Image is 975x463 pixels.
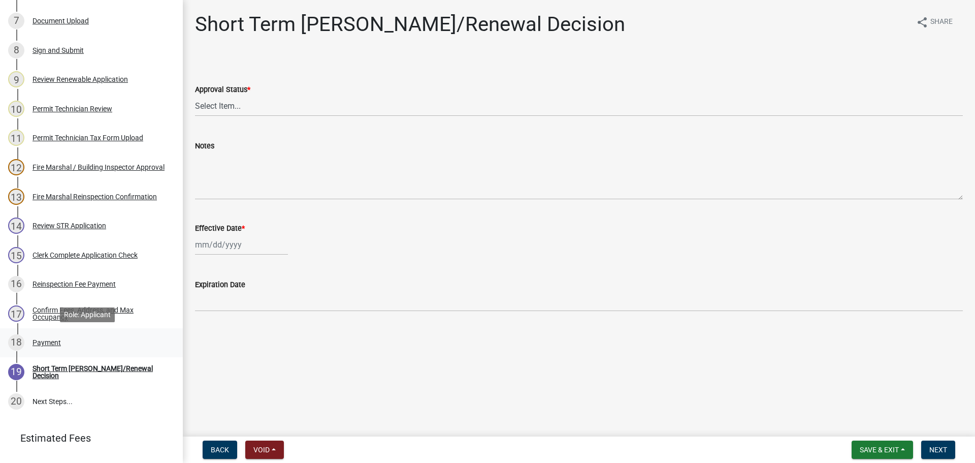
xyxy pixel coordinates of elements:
[195,86,250,94] label: Approval Status
[908,12,961,32] button: shareShare
[32,17,89,24] div: Document Upload
[195,12,625,37] h1: Short Term [PERSON_NAME]/Renewal Decision
[916,16,928,28] i: share
[32,222,106,229] div: Review STR Application
[8,159,24,175] div: 12
[211,446,229,454] span: Back
[8,189,24,205] div: 13
[8,393,24,410] div: 20
[8,247,24,263] div: 15
[8,334,24,351] div: 18
[8,428,167,448] a: Estimated Fees
[32,339,61,346] div: Payment
[32,105,112,112] div: Permit Technician Review
[8,42,24,58] div: 8
[195,143,214,150] label: Notes
[929,446,947,454] span: Next
[8,364,24,380] div: 19
[253,446,270,454] span: Void
[8,218,24,234] div: 14
[32,193,157,200] div: Fire Marshal Reinspection Confirmation
[8,71,24,87] div: 9
[32,306,167,321] div: Confirm Fees, Address, and Max Occupancy
[32,134,143,141] div: Permit Technician Tax Form Upload
[195,225,245,232] label: Effective Date
[60,307,115,322] div: Role: Applicant
[8,130,24,146] div: 11
[8,13,24,29] div: 7
[32,164,165,171] div: Fire Marshal / Building Inspector Approval
[195,282,245,289] label: Expiration Date
[8,276,24,292] div: 16
[195,234,288,255] input: mm/dd/yyyy
[921,441,955,459] button: Next
[32,365,167,379] div: Short Term [PERSON_NAME]/Renewal Decision
[32,281,116,288] div: Reinspection Fee Payment
[8,101,24,117] div: 10
[32,47,84,54] div: Sign and Submit
[930,16,953,28] span: Share
[860,446,899,454] span: Save & Exit
[203,441,237,459] button: Back
[245,441,284,459] button: Void
[32,76,128,83] div: Review Renewable Application
[32,252,138,259] div: Clerk Complete Application Check
[852,441,913,459] button: Save & Exit
[8,305,24,322] div: 17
